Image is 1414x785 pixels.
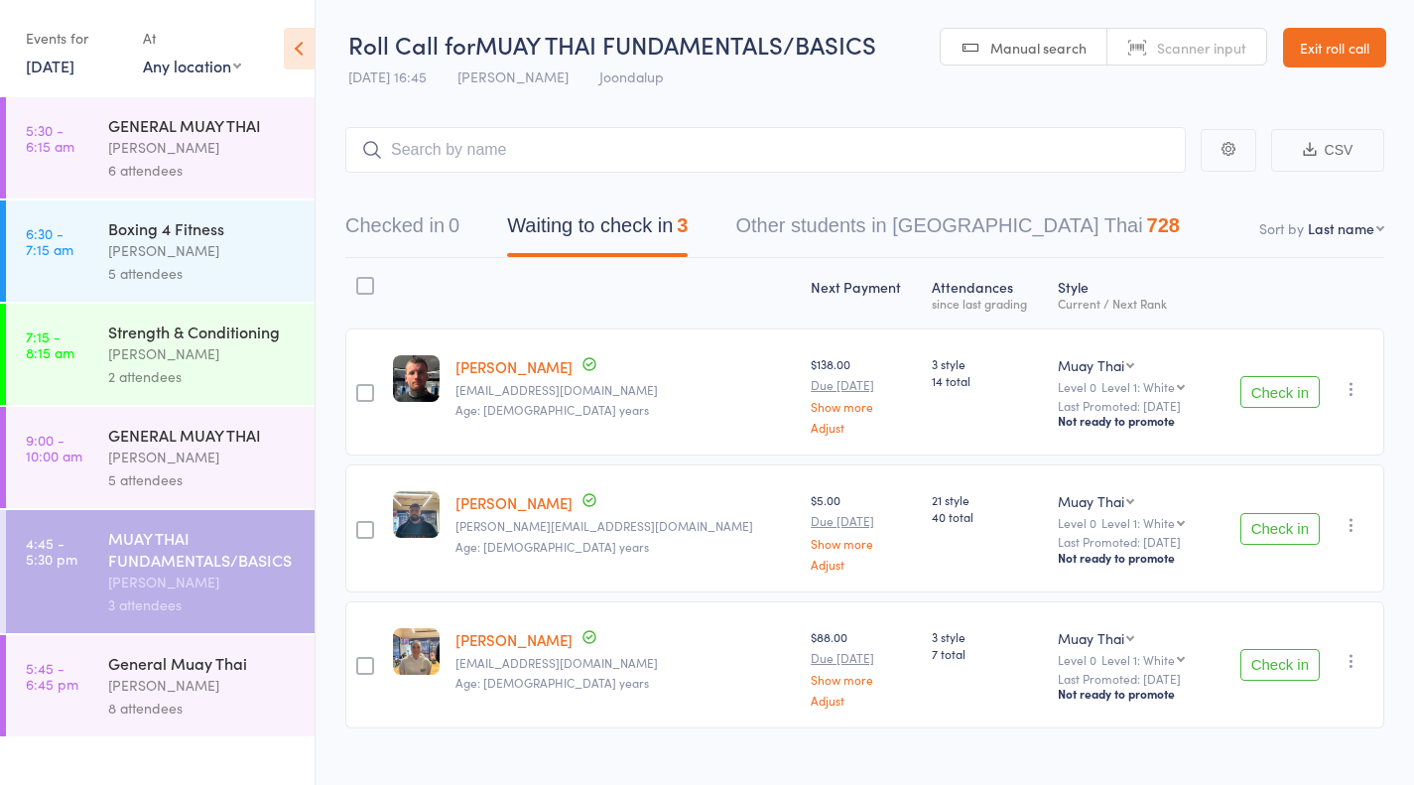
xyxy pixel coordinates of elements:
[1240,376,1320,408] button: Check in
[1050,267,1212,320] div: Style
[924,267,1050,320] div: Atten­dances
[932,491,1042,508] span: 21 style
[108,217,298,239] div: Boxing 4 Fitness
[108,527,298,571] div: MUAY THAI FUNDAMENTALS/BASICS
[108,571,298,593] div: [PERSON_NAME]
[1240,513,1320,545] button: Check in
[6,635,315,736] a: 5:45 -6:45 pmGeneral Muay Thai[PERSON_NAME]8 attendees
[345,127,1186,173] input: Search by name
[108,468,298,491] div: 5 attendees
[108,697,298,720] div: 8 attendees
[143,22,241,55] div: At
[803,267,923,320] div: Next Payment
[1058,672,1204,686] small: Last Promoted: [DATE]
[455,538,649,555] span: Age: [DEMOGRAPHIC_DATA] years
[108,652,298,674] div: General Muay Thai
[811,628,915,707] div: $88.00
[6,97,315,198] a: 5:30 -6:15 amGENERAL MUAY THAI[PERSON_NAME]6 attendees
[1058,380,1204,393] div: Level 0
[108,342,298,365] div: [PERSON_NAME]
[108,262,298,285] div: 5 attendees
[1058,653,1204,666] div: Level 0
[26,660,78,692] time: 5:45 - 6:45 pm
[108,365,298,388] div: 2 attendees
[393,628,440,675] img: image1751969695.png
[345,204,459,257] button: Checked in0
[677,214,688,236] div: 3
[393,355,440,402] img: image1753185813.png
[6,304,315,405] a: 7:15 -8:15 amStrength & Conditioning[PERSON_NAME]2 attendees
[108,446,298,468] div: [PERSON_NAME]
[1058,297,1204,310] div: Current / Next Rank
[26,225,73,257] time: 6:30 - 7:15 am
[455,356,573,377] a: [PERSON_NAME]
[1308,218,1374,238] div: Last name
[108,593,298,616] div: 3 attendees
[348,28,475,61] span: Roll Call for
[811,651,915,665] small: Due [DATE]
[811,378,915,392] small: Due [DATE]
[26,22,123,55] div: Events for
[108,136,298,159] div: [PERSON_NAME]
[108,114,298,136] div: GENERAL MUAY THAI
[26,122,74,154] time: 5:30 - 6:15 am
[1058,516,1204,529] div: Level 0
[932,355,1042,372] span: 3 style
[108,321,298,342] div: Strength & Conditioning
[1157,38,1246,58] span: Scanner input
[393,491,440,538] img: image1751969662.png
[1101,380,1175,393] div: Level 1: White
[1058,628,1124,648] div: Muay Thai
[108,424,298,446] div: GENERAL MUAY THAI
[143,55,241,76] div: Any location
[455,519,795,533] small: saul.chase13@gmail.com
[457,66,569,86] span: [PERSON_NAME]
[932,297,1042,310] div: since last grading
[1058,355,1124,375] div: Muay Thai
[1283,28,1386,67] a: Exit roll call
[599,66,664,86] span: Joondalup
[26,55,74,76] a: [DATE]
[811,421,915,434] a: Adjust
[811,537,915,550] a: Show more
[811,673,915,686] a: Show more
[26,535,77,567] time: 4:45 - 5:30 pm
[26,432,82,463] time: 9:00 - 10:00 am
[932,372,1042,389] span: 14 total
[1271,129,1384,172] button: CSV
[507,204,688,257] button: Waiting to check in3
[1058,535,1204,549] small: Last Promoted: [DATE]
[932,508,1042,525] span: 40 total
[455,383,795,397] small: jaco.carstens666@gmail.com
[455,674,649,691] span: Age: [DEMOGRAPHIC_DATA] years
[735,204,1180,257] button: Other students in [GEOGRAPHIC_DATA] Thai728
[6,510,315,633] a: 4:45 -5:30 pmMUAY THAI FUNDAMENTALS/BASICS[PERSON_NAME]3 attendees
[811,400,915,413] a: Show more
[455,492,573,513] a: [PERSON_NAME]
[811,355,915,434] div: $138.00
[6,407,315,508] a: 9:00 -10:00 amGENERAL MUAY THAI[PERSON_NAME]5 attendees
[990,38,1087,58] span: Manual search
[811,694,915,707] a: Adjust
[1147,214,1180,236] div: 728
[1259,218,1304,238] label: Sort by
[811,558,915,571] a: Adjust
[1058,550,1204,566] div: Not ready to promote
[1058,491,1124,511] div: Muay Thai
[475,28,876,61] span: MUAY THAI FUNDAMENTALS/BASICS
[449,214,459,236] div: 0
[108,159,298,182] div: 6 attendees
[811,491,915,570] div: $5.00
[1058,413,1204,429] div: Not ready to promote
[455,629,573,650] a: [PERSON_NAME]
[811,514,915,528] small: Due [DATE]
[1101,653,1175,666] div: Level 1: White
[932,628,1042,645] span: 3 style
[1101,516,1175,529] div: Level 1: White
[932,645,1042,662] span: 7 total
[455,656,795,670] small: serene.savage3@gmail.com
[1058,399,1204,413] small: Last Promoted: [DATE]
[455,401,649,418] span: Age: [DEMOGRAPHIC_DATA] years
[26,328,74,360] time: 7:15 - 8:15 am
[1240,649,1320,681] button: Check in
